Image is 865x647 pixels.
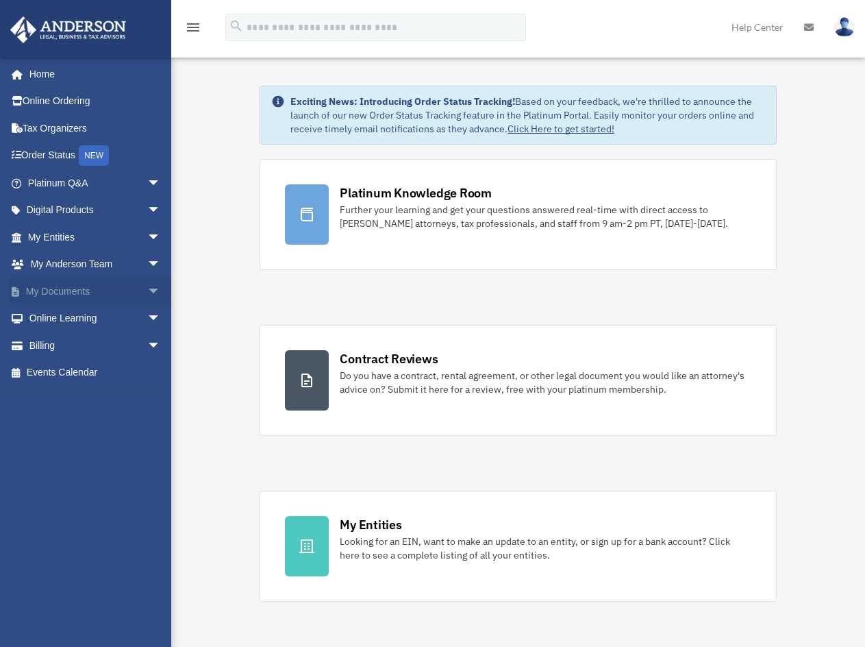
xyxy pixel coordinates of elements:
a: Click Here to get started! [507,123,614,135]
a: My Entitiesarrow_drop_down [10,223,181,251]
span: arrow_drop_down [147,197,175,225]
a: Home [10,60,175,88]
a: Digital Productsarrow_drop_down [10,197,181,224]
span: arrow_drop_down [147,169,175,197]
i: search [229,19,244,34]
a: Online Ordering [10,88,181,115]
div: Looking for an EIN, want to make an update to an entity, or sign up for a bank account? Click her... [340,535,751,562]
a: Events Calendar [10,359,181,387]
a: Platinum Knowledge Room Further your learning and get your questions answered real-time with dire... [260,159,776,270]
img: Anderson Advisors Platinum Portal [6,16,130,43]
a: My Entities Looking for an EIN, want to make an update to an entity, or sign up for a bank accoun... [260,491,776,602]
div: Based on your feedback, we're thrilled to announce the launch of our new Order Status Tracking fe... [290,95,764,136]
a: Tax Organizers [10,114,181,142]
div: My Entities [340,516,401,533]
div: Further your learning and get your questions answered real-time with direct access to [PERSON_NAM... [340,203,751,230]
span: arrow_drop_down [147,278,175,306]
a: Order StatusNEW [10,142,181,170]
i: menu [185,19,201,36]
div: Platinum Knowledge Room [340,184,492,202]
a: menu [185,24,201,36]
div: Contract Reviews [340,350,438,367]
span: arrow_drop_down [147,332,175,360]
span: arrow_drop_down [147,251,175,279]
a: Billingarrow_drop_down [10,332,181,359]
div: NEW [79,145,109,166]
a: Online Learningarrow_drop_down [10,305,181,332]
a: Contract Reviews Do you have a contract, rental agreement, or other legal document you would like... [260,325,776,436]
div: Do you have a contract, rental agreement, or other legal document you would like an attorney's ad... [340,369,751,396]
a: My Anderson Teamarrow_drop_down [10,251,181,278]
a: My Documentsarrow_drop_down [10,278,181,305]
strong: Exciting News: Introducing Order Status Tracking! [290,95,515,108]
span: arrow_drop_down [147,223,175,252]
img: User Pic [834,17,855,37]
a: Platinum Q&Aarrow_drop_down [10,169,181,197]
span: arrow_drop_down [147,305,175,333]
